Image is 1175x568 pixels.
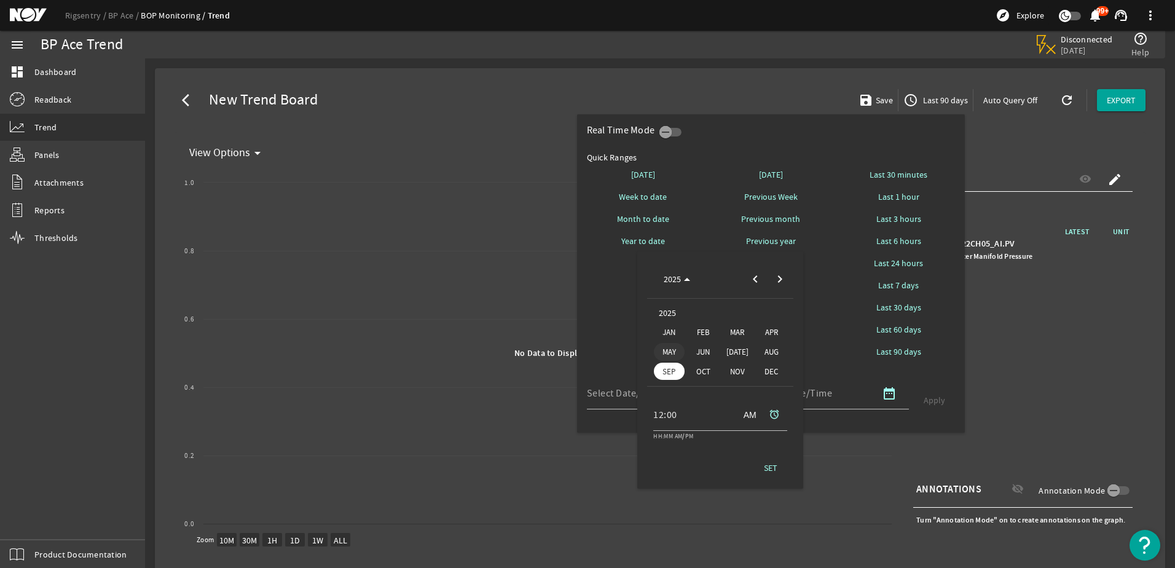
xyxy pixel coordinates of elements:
button: June 2025 [686,342,721,362]
button: Previous year [743,267,768,291]
span: DEC [756,363,787,381]
span: OCT [688,363,718,381]
span: 2025 [664,274,681,285]
button: March 2025 [720,323,755,342]
span: JUN [688,343,718,361]
button: December 2025 [755,361,789,381]
button: Open Resource Center [1130,530,1160,561]
span: JAN [654,323,685,341]
button: AM [732,400,761,430]
span: NOV [722,363,753,381]
button: SET [751,457,790,479]
span: [DATE] [722,343,753,361]
button: November 2025 [720,361,755,381]
span: SEP [654,363,685,381]
button: May 2025 [652,342,686,362]
span: FEB [688,323,718,341]
button: September 2025 [652,361,686,381]
span: APR [756,323,787,341]
input: Select Time [653,408,729,422]
button: Next year [768,267,792,291]
td: 2025 [652,303,788,323]
button: Choose date [654,268,700,290]
button: February 2025 [686,323,721,342]
button: January 2025 [652,323,686,342]
button: July 2025 [720,342,755,362]
button: April 2025 [755,323,789,342]
button: August 2025 [755,342,789,362]
span: MAY [654,343,685,361]
mat-hint: HH:MM AM/PM [653,431,693,440]
mat-icon: alarm [761,409,787,420]
span: AUG [756,343,787,361]
span: SET [764,462,777,474]
span: MAR [722,323,753,341]
button: October 2025 [686,361,721,381]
